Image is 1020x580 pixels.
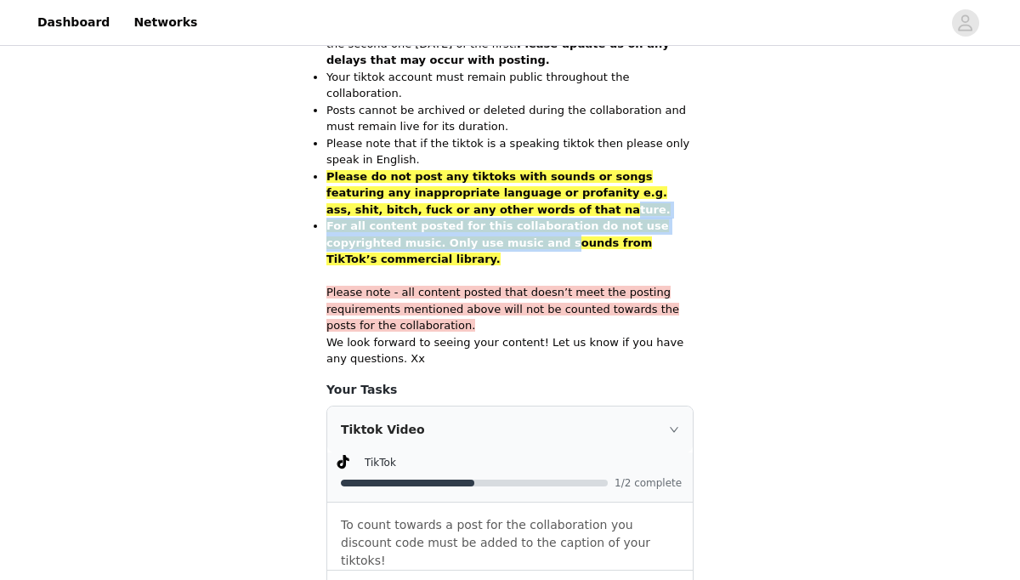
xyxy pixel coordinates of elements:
a: Networks [123,3,207,42]
strong: Please do not post any tiktoks with sounds or songs featuring any inappropriate language or profa... [326,170,671,216]
span: Please note - all content posted that doesn’t meet the posting requirements mentioned above will ... [326,286,679,332]
a: Dashboard [27,3,120,42]
p: To count towards a post for the collaboration you discount code must be added to the caption of y... [341,516,679,570]
span: 1/2 complete [615,478,683,488]
span: TikTok [365,457,396,469]
strong: For all content posted for this collaboration do not use copyrighted music. Only use music and so... [326,219,669,265]
p: Please note that if the tiktok is a speaking tiktok then please only speak in English. [326,135,694,168]
div: icon: rightTiktok Video [327,407,693,452]
h4: Your Tasks [326,381,694,399]
div: avatar [957,9,973,37]
p: We look forward to seeing your content! Let us know if you have any questions. Xx [326,334,694,367]
p: Your tiktok account must remain public throughout the collaboration. [326,69,694,102]
p: Posts cannot be archived or deleted during the collaboration and must remain live for its duration. [326,102,694,135]
i: icon: right [669,424,679,435]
